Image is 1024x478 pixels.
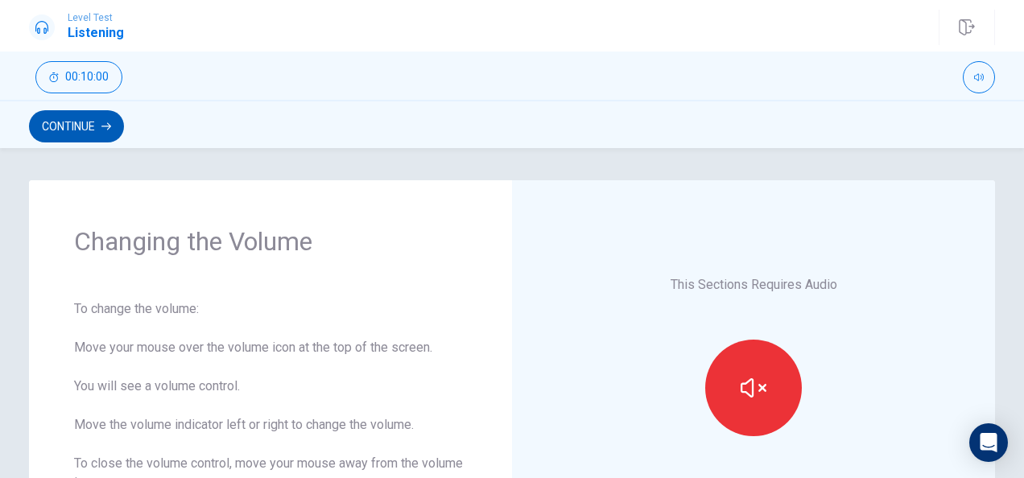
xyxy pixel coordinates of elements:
[68,12,124,23] span: Level Test
[65,71,109,84] span: 00:10:00
[74,225,467,258] h1: Changing the Volume
[671,275,837,295] p: This Sections Requires Audio
[68,23,124,43] h1: Listening
[35,61,122,93] button: 00:10:00
[29,110,124,142] button: Continue
[969,423,1008,462] div: Open Intercom Messenger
